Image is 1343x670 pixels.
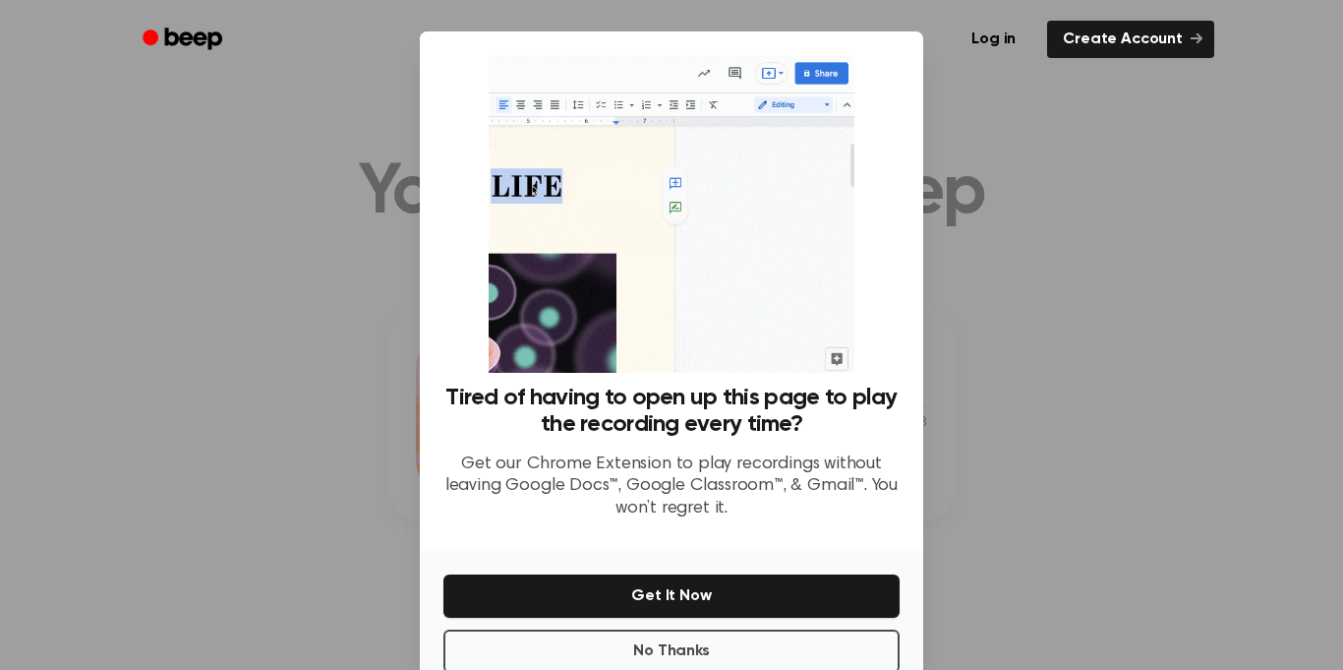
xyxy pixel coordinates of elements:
a: Log in [952,17,1035,62]
button: Get It Now [443,575,900,618]
img: Beep extension in action [489,55,853,373]
a: Beep [129,21,240,59]
h3: Tired of having to open up this page to play the recording every time? [443,385,900,438]
a: Create Account [1047,21,1214,58]
p: Get our Chrome Extension to play recordings without leaving Google Docs™, Google Classroom™, & Gm... [443,454,900,520]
